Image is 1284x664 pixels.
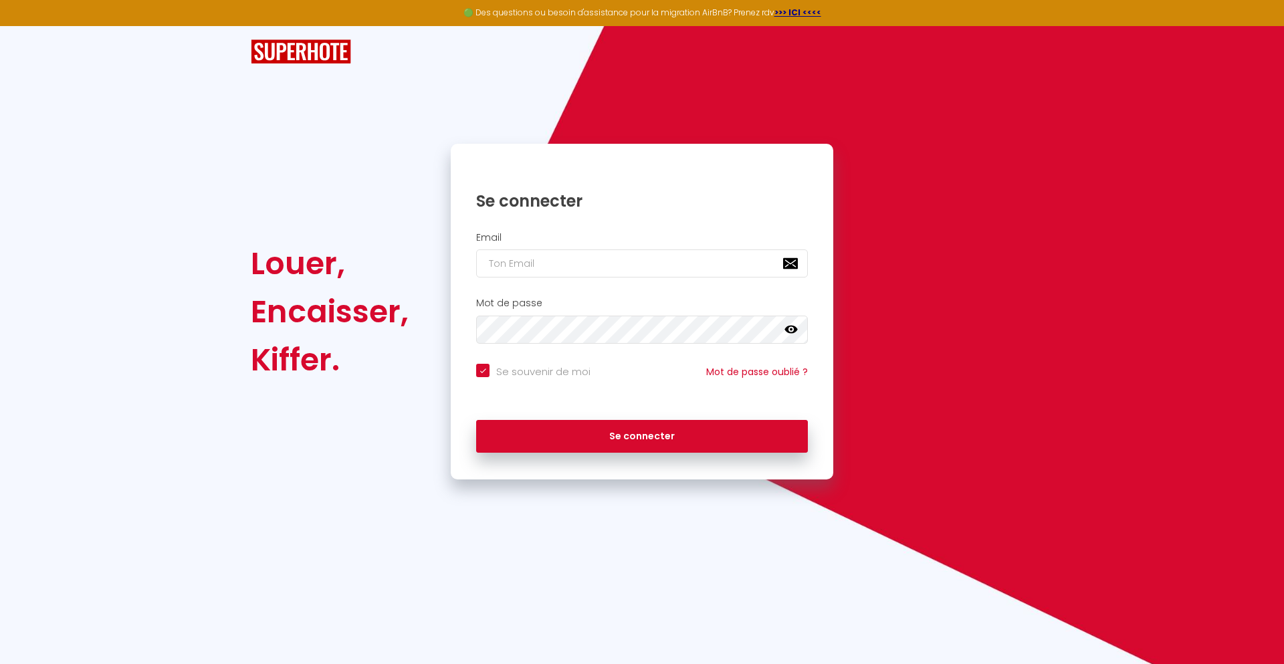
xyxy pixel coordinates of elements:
a: >>> ICI <<<< [774,7,821,18]
div: Encaisser, [251,288,409,336]
h2: Email [476,232,808,243]
h2: Mot de passe [476,298,808,309]
h1: Se connecter [476,191,808,211]
input: Ton Email [476,249,808,278]
img: SuperHote logo [251,39,351,64]
a: Mot de passe oublié ? [706,365,808,378]
div: Kiffer. [251,336,409,384]
button: Se connecter [476,420,808,453]
div: Louer, [251,239,409,288]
